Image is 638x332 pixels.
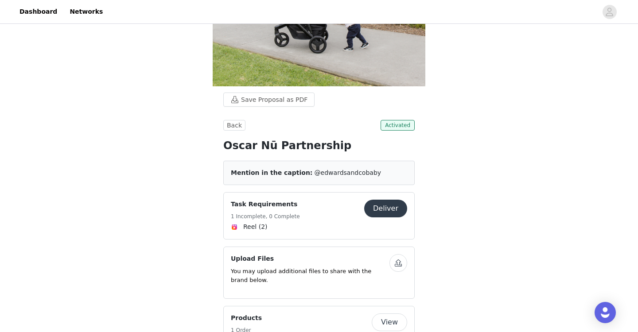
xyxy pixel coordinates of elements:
[231,267,389,284] p: You may upload additional files to share with the brand below.
[595,302,616,323] div: Open Intercom Messenger
[243,222,268,232] span: Reel (2)
[364,200,407,217] button: Deliver
[372,313,407,331] button: View
[14,2,62,22] a: Dashboard
[223,138,415,154] h1: Oscar Nū Partnership
[223,192,415,239] div: Task Requirements
[223,120,245,131] button: Back
[381,120,415,131] span: Activated
[231,200,300,209] h4: Task Requirements
[64,2,108,22] a: Networks
[231,254,389,263] h4: Upload Files
[315,169,381,176] span: @edwardsandcobaby
[231,313,262,323] h4: Products
[231,169,312,176] span: Mention in the caption:
[231,212,300,220] h5: 1 Incomplete, 0 Complete
[231,224,238,231] img: Instagram Reels Icon
[605,5,614,19] div: avatar
[223,93,315,107] button: Save Proposal as PDF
